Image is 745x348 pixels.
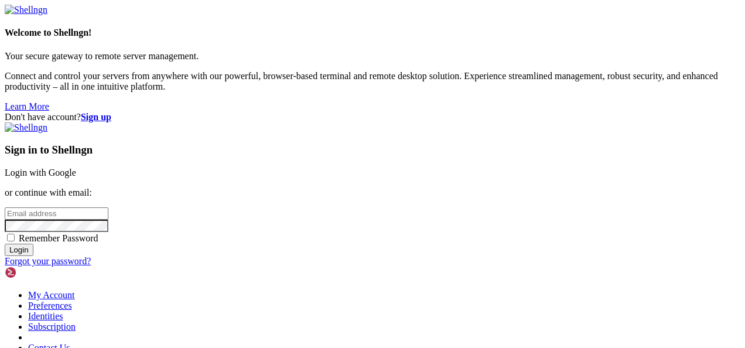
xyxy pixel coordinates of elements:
input: Email address [5,207,108,220]
div: Don't have account? [5,112,740,122]
p: Your secure gateway to remote server management. [5,51,740,62]
a: Forgot your password? [5,256,91,266]
p: or continue with email: [5,187,740,198]
a: Login with Google [5,168,76,178]
a: My Account [28,290,75,300]
input: Remember Password [7,234,15,241]
a: Subscription [28,322,76,332]
h3: Sign in to Shellngn [5,144,740,156]
a: Sign up [81,112,111,122]
p: Connect and control your servers from anywhere with our powerful, browser-based terminal and remo... [5,71,740,92]
img: Shellngn [5,122,47,133]
img: Shellngn [5,5,47,15]
h4: Welcome to Shellngn! [5,28,740,38]
a: Identities [28,311,63,321]
a: Preferences [28,301,72,311]
span: Remember Password [19,233,98,243]
a: Learn More [5,101,49,111]
input: Login [5,244,33,256]
img: Shellngn [5,267,72,278]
